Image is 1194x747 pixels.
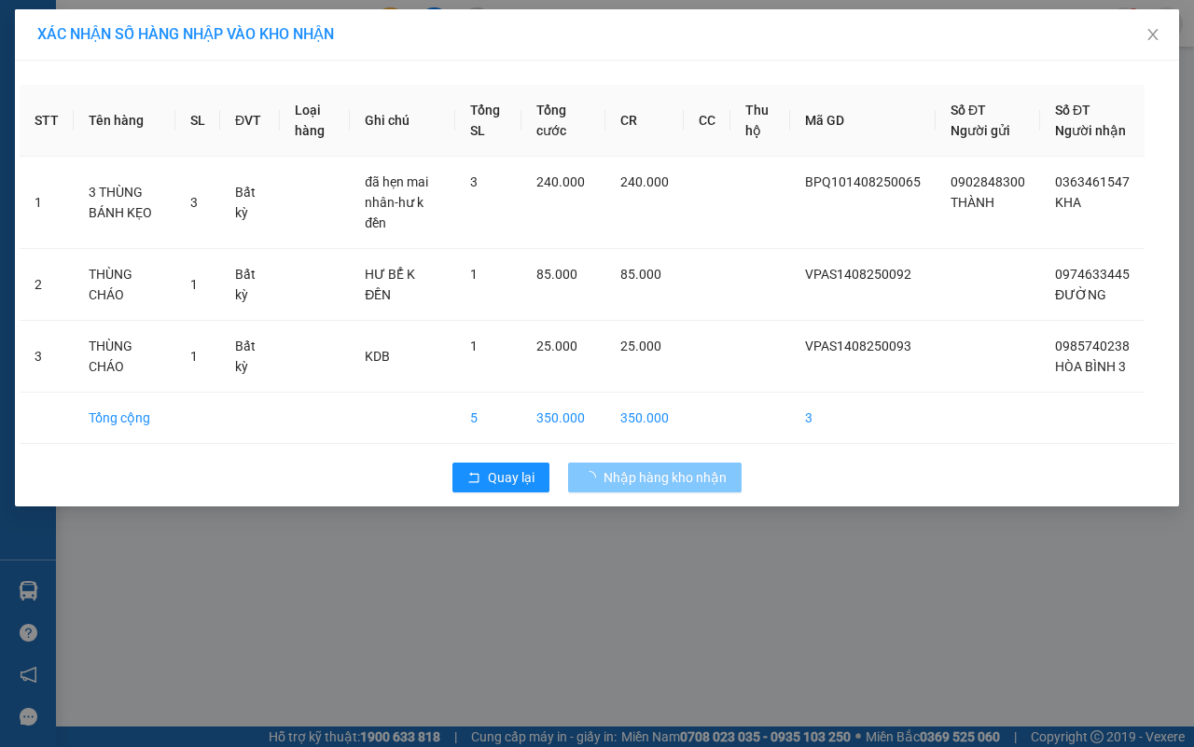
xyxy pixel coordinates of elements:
td: 1 [20,157,74,249]
span: Số ĐT [951,103,986,118]
span: Số ĐT [1055,103,1090,118]
span: VPAS1408250092 [805,267,911,282]
span: In ngày: [6,135,114,146]
span: 240.000 [536,174,585,189]
span: 01 Võ Văn Truyện, KP.1, Phường 2 [147,56,257,79]
span: 85.000 [536,267,577,282]
img: logo [7,11,90,93]
span: VPCT1408250002 [93,118,196,132]
span: Người nhận [1055,123,1126,138]
span: đã hẹn mai nhân-hư k đền [365,174,428,230]
span: Quay lại [488,467,535,488]
span: ----------------------------------------- [50,101,229,116]
td: THÙNG CHÁO [74,249,175,321]
td: Tổng cộng [74,393,175,444]
span: HƯ BỂ K ĐỀN [365,267,415,302]
span: BPQ101408250065 [805,174,921,189]
span: close [1145,27,1160,42]
th: Mã GD [790,85,936,157]
span: [PERSON_NAME]: [6,120,195,131]
button: rollbackQuay lại [452,463,549,492]
td: Bất kỳ [220,157,280,249]
th: SL [175,85,220,157]
td: 350.000 [521,393,604,444]
span: 25.000 [620,339,661,353]
span: 3 [470,174,478,189]
span: KDB [365,349,390,364]
span: Hotline: 19001152 [147,83,229,94]
th: Thu hộ [730,85,790,157]
span: XÁC NHẬN SỐ HÀNG NHẬP VÀO KHO NHẬN [37,25,334,43]
span: VPAS1408250093 [805,339,911,353]
span: Người gửi [951,123,1010,138]
td: 350.000 [605,393,684,444]
strong: ĐỒNG PHƯỚC [147,10,256,26]
span: loading [583,471,604,484]
span: ĐƯỜNG [1055,287,1106,302]
th: ĐVT [220,85,280,157]
td: 5 [455,393,521,444]
th: Tổng cước [521,85,604,157]
span: HÒA BÌNH 3 [1055,359,1126,374]
th: Tổng SL [455,85,521,157]
span: THÀNH [951,195,994,210]
td: 2 [20,249,74,321]
th: Tên hàng [74,85,175,157]
span: Nhập hàng kho nhận [604,467,727,488]
button: Close [1127,9,1179,62]
span: 85.000 [620,267,661,282]
th: CR [605,85,684,157]
span: Bến xe [GEOGRAPHIC_DATA] [147,30,251,53]
span: 0985740238 [1055,339,1130,353]
th: Loại hàng [280,85,350,157]
span: 240.000 [620,174,669,189]
span: 1 [190,277,198,292]
span: KHA [1055,195,1081,210]
td: 3 [790,393,936,444]
th: STT [20,85,74,157]
span: 0902848300 [951,174,1025,189]
th: Ghi chú [350,85,455,157]
span: 1 [470,339,478,353]
span: 13:18:14 [DATE] [41,135,114,146]
span: 3 [190,195,198,210]
span: 1 [470,267,478,282]
th: CC [684,85,730,157]
span: rollback [467,471,480,486]
td: THÙNG CHÁO [74,321,175,393]
td: Bất kỳ [220,249,280,321]
button: Nhập hàng kho nhận [568,463,742,492]
span: 0363461547 [1055,174,1130,189]
span: 25.000 [536,339,577,353]
span: 0974633445 [1055,267,1130,282]
span: 1 [190,349,198,364]
td: 3 THÙNG BÁNH KẸO [74,157,175,249]
td: Bất kỳ [220,321,280,393]
td: 3 [20,321,74,393]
